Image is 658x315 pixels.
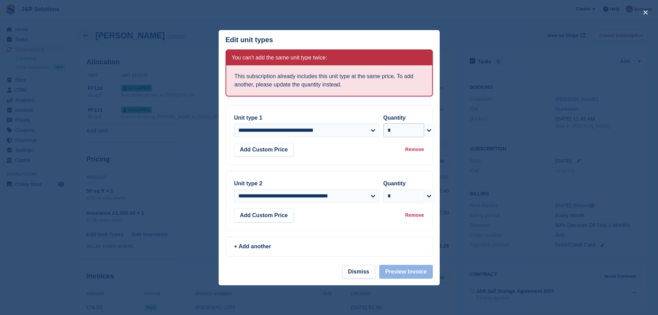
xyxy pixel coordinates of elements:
[234,209,294,222] button: Add Custom Price
[342,265,375,279] button: Dismiss
[226,36,273,44] p: Edit unit types
[226,237,433,257] a: + Add another
[383,115,406,121] label: Quantity
[234,242,424,251] div: + Add another
[234,180,263,186] label: Unit type 2
[640,7,651,18] button: close
[232,54,327,61] h2: You can't add the same unit type twice:
[405,212,424,219] div: Remove
[379,265,432,279] button: Preview Invoice
[234,143,294,157] button: Add Custom Price
[383,180,406,186] label: Quantity
[405,146,424,153] div: Remove
[234,115,263,121] label: Unit type 1
[235,72,424,89] li: This subscription already includes this unit type at the same price. To add another, please updat...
